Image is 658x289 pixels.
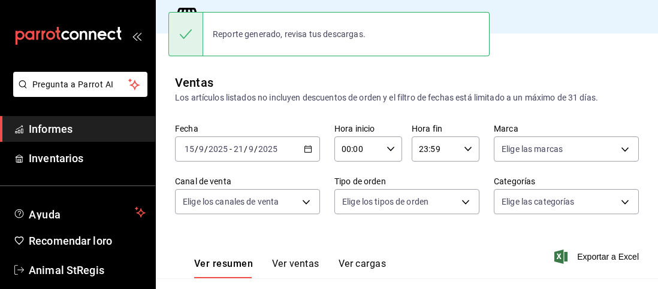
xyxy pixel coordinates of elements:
font: Animal StRegis [29,264,104,276]
font: / [244,144,247,154]
input: -- [198,144,204,154]
input: ---- [208,144,228,154]
button: Pregunta a Parrot AI [13,72,147,97]
button: abrir_cajón_menú [132,31,141,41]
font: Ventas [175,75,213,90]
input: -- [184,144,195,154]
input: -- [233,144,244,154]
font: Informes [29,123,73,135]
font: Pregunta a Parrot AI [32,80,114,89]
font: - [230,144,232,154]
font: Ver ventas [272,258,319,269]
div: pestañas de navegación [194,257,386,278]
font: / [195,144,198,154]
font: Recomendar loro [29,235,112,247]
font: Ver cargas [339,258,387,269]
font: Ayuda [29,208,61,221]
font: Tipo de orden [334,177,386,186]
font: Canal de venta [175,177,231,186]
font: Marca [494,124,518,133]
font: Hora fin [412,124,442,133]
input: -- [248,144,254,154]
font: / [204,144,208,154]
font: Los artículos listados no incluyen descuentos de orden y el filtro de fechas está limitado a un m... [175,93,598,102]
font: Elige las categorías [502,197,575,206]
font: / [254,144,258,154]
font: Elige las marcas [502,144,563,154]
font: Elige los canales de venta [183,197,279,206]
font: Categorías [494,177,535,186]
font: Elige los tipos de orden [342,197,428,206]
font: Fecha [175,124,198,133]
font: Hora inicio [334,124,375,133]
font: Reporte generado, revisa tus descargas. [213,29,366,39]
a: Pregunta a Parrot AI [8,87,147,99]
font: Exportar a Excel [577,252,639,261]
font: Ver resumen [194,258,253,269]
button: Exportar a Excel [557,250,639,264]
input: ---- [258,144,278,154]
font: Inventarios [29,152,83,165]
